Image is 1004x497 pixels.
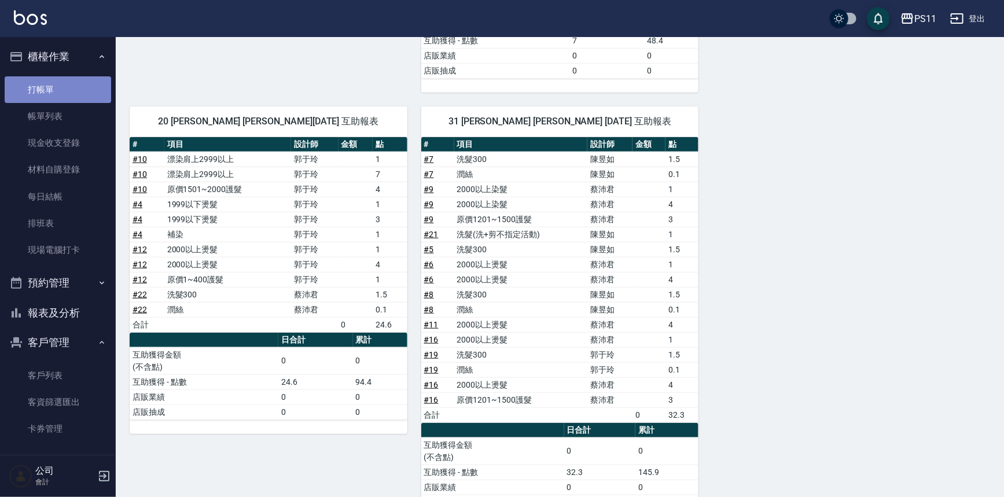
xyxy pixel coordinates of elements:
td: 蔡沛君 [587,317,632,332]
th: 項目 [164,137,291,152]
h5: 公司 [35,465,94,477]
td: 蔡沛君 [291,302,339,317]
a: 客戶列表 [5,362,111,389]
th: 日合計 [278,333,353,348]
table: a dense table [130,137,407,333]
a: #10 [133,170,147,179]
td: 4 [665,197,698,212]
a: 客資篩選匯出 [5,389,111,415]
td: 0 [632,407,665,422]
td: 郭于玲 [587,347,632,362]
button: 櫃檯作業 [5,42,111,72]
td: 0 [278,389,353,404]
a: 帳單列表 [5,103,111,130]
a: #22 [133,290,147,299]
td: 蔡沛君 [587,377,632,392]
a: #10 [133,154,147,164]
a: #4 [133,215,142,224]
a: #12 [133,275,147,284]
table: a dense table [421,137,699,423]
th: 日合計 [564,423,636,438]
td: 洗髮(洗+剪不指定活動) [454,227,588,242]
td: 2000以上燙髮 [454,257,588,272]
td: 1.5 [373,287,407,302]
td: 郭于玲 [291,257,339,272]
td: 7 [373,167,407,182]
button: 登出 [946,8,990,30]
td: 1999以下燙髮 [164,212,291,227]
a: 排班表 [5,210,111,237]
td: 0.1 [665,167,698,182]
td: 原價1501~2000護髮 [164,182,291,197]
a: 每日結帳 [5,183,111,210]
td: 郭于玲 [291,197,339,212]
td: 2000以上染髮 [454,182,588,197]
td: 互助獲得 - 點數 [130,374,278,389]
td: 4 [373,257,407,272]
td: 郭于玲 [291,152,339,167]
button: save [867,7,890,30]
td: 7 [570,33,645,48]
td: 郭于玲 [291,242,339,257]
td: 1.5 [665,242,698,257]
td: 0 [353,347,407,374]
a: 現場電腦打卡 [5,237,111,263]
td: 陳昱如 [587,152,632,167]
td: 0.1 [665,302,698,317]
a: #8 [424,290,434,299]
td: 0 [644,63,698,78]
td: 4 [665,377,698,392]
td: 洗髮300 [454,287,588,302]
td: 0 [644,48,698,63]
td: 32.3 [564,465,636,480]
td: 店販抽成 [421,63,570,78]
a: #7 [424,154,434,164]
td: 4 [665,317,698,332]
td: 1 [373,152,407,167]
td: 0 [278,347,353,374]
td: 原價1201~1500護髮 [454,392,588,407]
td: 漂染肩上2999以上 [164,167,291,182]
button: 預約管理 [5,268,111,298]
th: 累計 [353,333,407,348]
a: #9 [424,215,434,224]
div: PS11 [914,12,936,26]
td: 1 [373,242,407,257]
td: 店販業績 [421,480,564,495]
td: 3 [665,392,698,407]
a: #16 [424,395,439,404]
td: 4 [665,272,698,287]
td: 潤絲 [454,302,588,317]
td: 漂染肩上2999以上 [164,152,291,167]
a: #19 [424,365,439,374]
th: # [421,137,454,152]
td: 郭于玲 [291,212,339,227]
button: 客戶管理 [5,327,111,358]
button: PS11 [896,7,941,31]
td: 3 [665,212,698,227]
td: 店販業績 [130,389,278,404]
th: # [130,137,164,152]
td: 互助獲得 - 點數 [421,33,570,48]
a: #9 [424,185,434,194]
td: 0 [353,389,407,404]
td: 1 [665,227,698,242]
a: #8 [424,305,434,314]
td: 0 [339,317,373,332]
td: 2000以上燙髮 [454,377,588,392]
td: 潤絲 [164,302,291,317]
td: 原價1~400護髮 [164,272,291,287]
td: 互助獲得金額 (不含點) [421,437,564,465]
a: #5 [424,245,434,254]
td: 蔡沛君 [587,272,632,287]
td: 0 [570,48,645,63]
td: 洗髮300 [454,242,588,257]
td: 48.4 [644,33,698,48]
th: 金額 [339,137,373,152]
td: 4 [373,182,407,197]
td: 補染 [164,227,291,242]
td: 32.3 [665,407,698,422]
td: 1999以下燙髮 [164,197,291,212]
a: #11 [424,320,439,329]
td: 1 [665,257,698,272]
